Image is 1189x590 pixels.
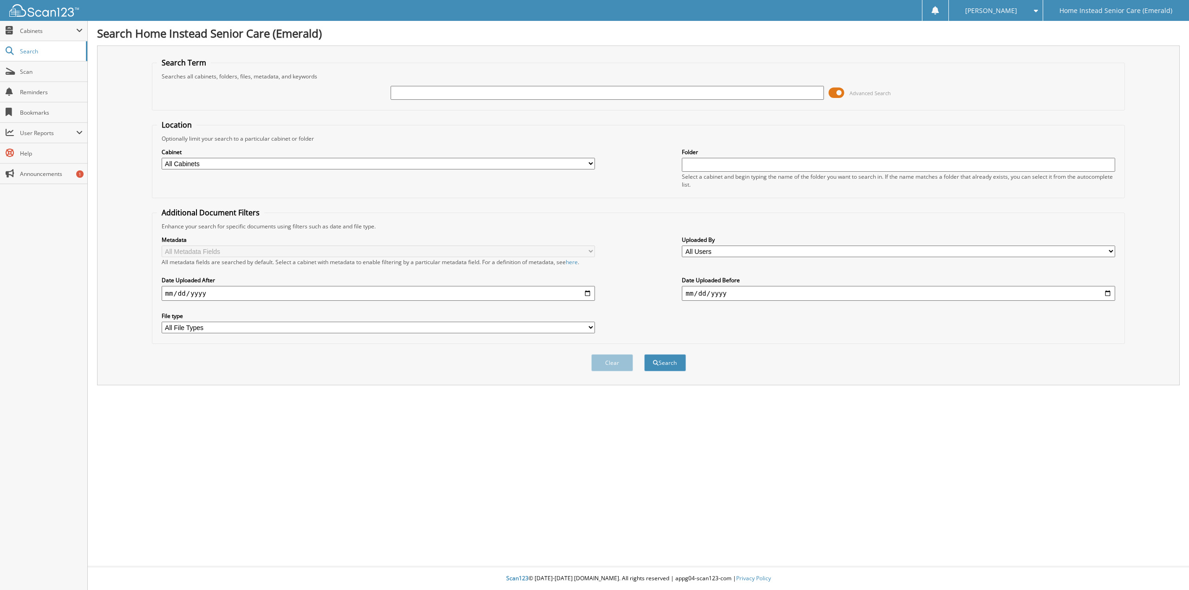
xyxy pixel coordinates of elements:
span: Bookmarks [20,109,83,117]
div: © [DATE]-[DATE] [DOMAIN_NAME]. All rights reserved | appg04-scan123-com | [88,567,1189,590]
span: Scan123 [506,574,529,582]
span: Announcements [20,170,83,178]
button: Clear [591,354,633,371]
span: Reminders [20,88,83,96]
span: Advanced Search [849,90,891,97]
label: Metadata [162,236,595,244]
label: Folder [682,148,1115,156]
a: here [566,258,578,266]
div: Enhance your search for specific documents using filters such as date and file type. [157,222,1120,230]
div: 1 [76,170,84,178]
span: User Reports [20,129,76,137]
legend: Additional Document Filters [157,207,264,218]
label: Uploaded By [682,236,1115,244]
img: scan123-logo-white.svg [9,4,79,17]
iframe: Chat Widget [1143,545,1189,590]
a: Privacy Policy [736,574,771,582]
label: Date Uploaded Before [682,276,1115,284]
h1: Search Home Instead Senior Care (Emerald) [97,26,1180,41]
div: Select a cabinet and begin typing the name of the folder you want to search in. If the name match... [682,173,1115,188]
span: Cabinets [20,27,76,35]
span: Scan [20,68,83,76]
label: File type [162,312,595,320]
span: Home Instead Senior Care (Emerald) [1059,8,1172,13]
span: Search [20,47,81,55]
input: start [162,286,595,301]
button: Search [644,354,686,371]
div: All metadata fields are searched by default. Select a cabinet with metadata to enable filtering b... [162,258,595,266]
span: [PERSON_NAME] [965,8,1017,13]
span: Help [20,149,83,157]
legend: Search Term [157,58,211,68]
input: end [682,286,1115,301]
div: Optionally limit your search to a particular cabinet or folder [157,135,1120,143]
label: Date Uploaded After [162,276,595,284]
legend: Location [157,120,196,130]
label: Cabinet [162,148,595,156]
div: Searches all cabinets, folders, files, metadata, and keywords [157,72,1120,80]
